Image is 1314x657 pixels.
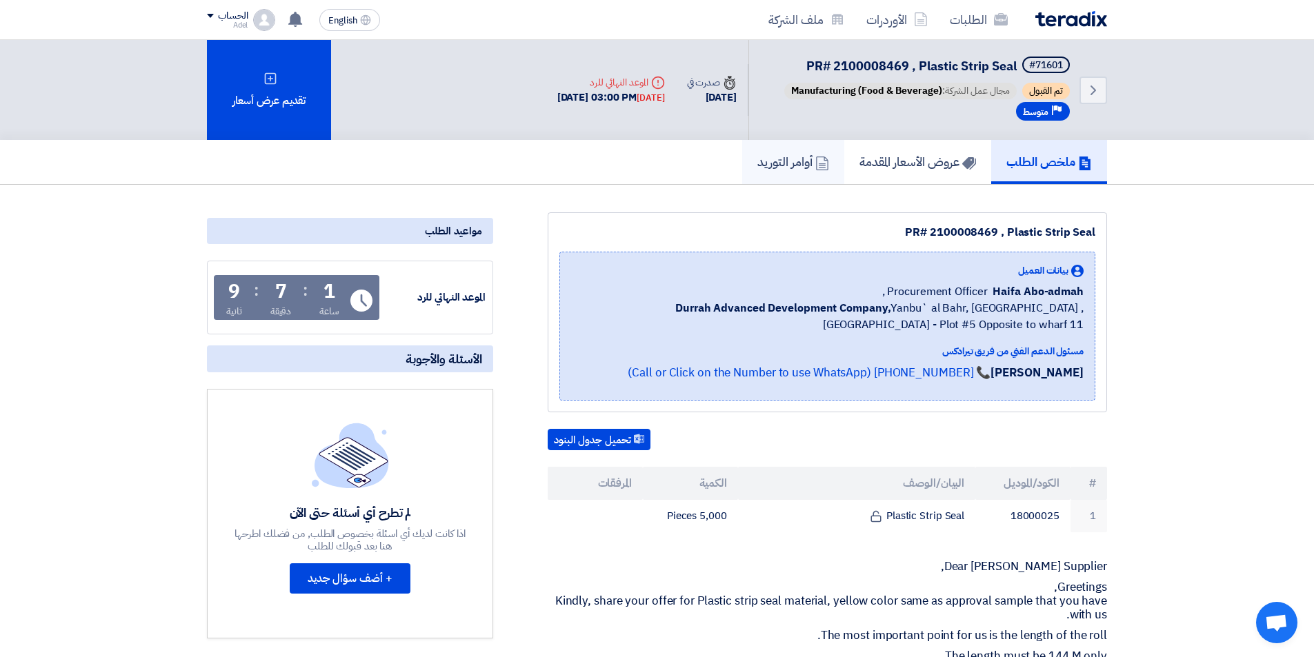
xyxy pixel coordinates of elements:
[687,90,737,105] div: [DATE]
[228,282,240,301] div: 9
[939,3,1019,36] a: الطلبات
[557,90,665,105] div: [DATE] 03:00 PM
[406,351,482,367] span: الأسئلة والأجوبة
[993,283,1084,300] span: Haifa Abo-admah
[791,83,942,98] span: Manufacturing (Food & Beverage)
[319,304,339,319] div: ساعة
[1006,154,1092,170] h5: ملخص الطلب
[233,527,468,552] div: اذا كانت لديك أي اسئلة بخصوص الطلب, من فضلك اطرحها هنا بعد قبولك للطلب
[323,282,335,301] div: 1
[991,140,1107,184] a: ملخص الطلب
[571,300,1084,333] span: Yanbu` al Bahr, [GEOGRAPHIC_DATA] ,[GEOGRAPHIC_DATA] - Plot #5 Opposite to wharf 11
[859,154,976,170] h5: عروض الأسعار المقدمة
[784,83,1017,99] span: مجال عمل الشركة:
[207,21,248,29] div: Adel
[975,500,1071,532] td: 18000025
[290,563,410,594] button: + أضف سؤال جديد
[312,423,389,487] img: empty_state_list.svg
[738,500,976,532] td: Plastic Strip Seal
[675,300,890,316] b: Durrah Advanced Development Company,
[328,16,357,26] span: English
[1023,105,1048,119] span: متوسط
[687,75,737,90] div: صدرت في
[844,140,991,184] a: عروض الأسعار المقدمة
[1035,11,1107,27] img: Teradix logo
[738,467,976,500] th: البيان/الوصف
[253,9,275,31] img: profile_test.png
[548,580,1107,622] p: Greetings, Kindly, share your offer for Plastic strip seal material, yellow color same as approva...
[757,3,855,36] a: ملف الشركة
[233,505,468,520] div: لم تطرح أي أسئلة حتى الآن
[643,467,738,500] th: الكمية
[275,282,287,301] div: 7
[207,218,493,244] div: مواعيد الطلب
[806,57,1017,75] span: PR# 2100008469 , Plastic Strip Seal
[742,140,844,184] a: أوامر التوريد
[1029,61,1063,70] div: #71601
[1022,83,1070,99] span: تم القبول
[1071,467,1107,500] th: #
[270,304,292,319] div: دقيقة
[382,290,486,305] div: الموعد النهائي للرد
[1256,602,1297,643] div: Open chat
[254,278,259,303] div: :
[991,364,1084,381] strong: [PERSON_NAME]
[218,10,248,22] div: الحساب
[319,9,380,31] button: English
[782,57,1073,76] h5: PR# 2100008469 , Plastic Strip Seal
[628,364,991,381] a: 📞 [PHONE_NUMBER] (Call or Click on the Number to use WhatsApp)
[557,75,665,90] div: الموعد النهائي للرد
[226,304,242,319] div: ثانية
[548,467,643,500] th: المرفقات
[882,283,988,300] span: Procurement Officer ,
[637,91,664,105] div: [DATE]
[643,500,738,532] td: 5,000 Pieces
[303,278,308,303] div: :
[975,467,1071,500] th: الكود/الموديل
[559,224,1095,241] div: PR# 2100008469 , Plastic Strip Seal
[1018,263,1068,278] span: بيانات العميل
[757,154,829,170] h5: أوامر التوريد
[207,40,331,140] div: تقديم عرض أسعار
[571,344,1084,358] div: مسئول الدعم الفني من فريق تيرادكس
[548,429,650,451] button: تحميل جدول البنود
[1071,500,1107,532] td: 1
[855,3,939,36] a: الأوردرات
[548,560,1107,574] p: Dear [PERSON_NAME] Supplier,
[548,629,1107,643] p: The most important point for us is the length of the roll.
